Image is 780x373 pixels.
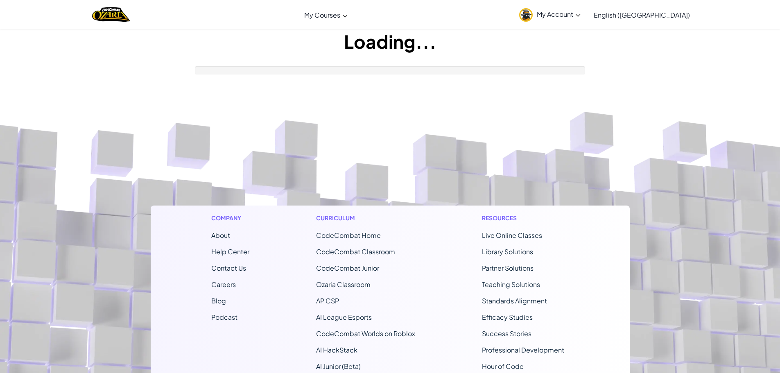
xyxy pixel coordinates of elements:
[316,280,371,289] a: Ozaria Classroom
[304,11,340,19] span: My Courses
[316,264,379,272] a: CodeCombat Junior
[482,346,564,354] a: Professional Development
[482,214,569,222] h1: Resources
[300,4,352,26] a: My Courses
[211,264,246,272] span: Contact Us
[590,4,694,26] a: English ([GEOGRAPHIC_DATA])
[92,6,130,23] img: Home
[316,296,339,305] a: AP CSP
[211,231,230,240] a: About
[316,313,372,321] a: AI League Esports
[316,247,395,256] a: CodeCombat Classroom
[482,280,540,289] a: Teaching Solutions
[482,313,533,321] a: Efficacy Studies
[482,296,547,305] a: Standards Alignment
[537,10,581,18] span: My Account
[482,247,533,256] a: Library Solutions
[92,6,130,23] a: Ozaria by CodeCombat logo
[482,329,531,338] a: Success Stories
[482,231,542,240] a: Live Online Classes
[316,329,415,338] a: CodeCombat Worlds on Roblox
[211,313,237,321] a: Podcast
[316,231,381,240] span: CodeCombat Home
[316,362,361,371] a: AI Junior (Beta)
[482,362,524,371] a: Hour of Code
[482,264,534,272] a: Partner Solutions
[519,8,533,22] img: avatar
[316,346,357,354] a: AI HackStack
[211,247,249,256] a: Help Center
[515,2,585,27] a: My Account
[211,296,226,305] a: Blog
[594,11,690,19] span: English ([GEOGRAPHIC_DATA])
[211,214,249,222] h1: Company
[316,214,415,222] h1: Curriculum
[211,280,236,289] a: Careers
